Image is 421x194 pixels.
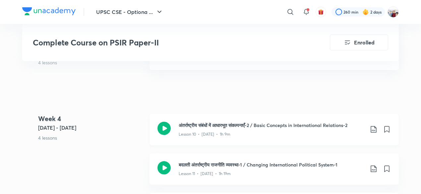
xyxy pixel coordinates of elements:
a: अंतर्राष्ट्रीय संबंधों में आधारभूत संकल्पनाएँ-2 / Basic Concepts in International Relations-2Less... [150,114,399,153]
img: Company Logo [22,7,76,15]
p: Lesson 10 • [DATE] • 1h 9m [179,131,230,137]
h3: Complete Course on PSIR Paper-II [33,38,292,47]
h5: [DATE] - [DATE] [38,124,144,132]
img: streak [362,9,369,15]
img: avatar [318,9,324,15]
h3: बदलती अंतर्राष्ट्रीय राजनीति व्यवस्था-1 / Changing International Political System-1 [179,161,364,168]
button: UPSC CSE - Optiona ... [92,5,167,19]
a: बदलती अंतर्राष्ट्रीय राजनीति व्यवस्था-1 / Changing International Political System-1Lesson 11 • [D... [150,153,399,193]
h3: अंतर्राष्ट्रीय संबंधों में आधारभूत संकल्पनाएँ-2 / Basic Concepts in International Relations-2 [179,122,364,129]
button: Enrolled [330,34,388,50]
img: km swarthi [388,6,399,18]
h4: Week 4 [38,114,144,124]
p: 4 lessons [38,59,144,66]
p: 4 lessons [38,134,144,141]
button: avatar [316,7,326,17]
p: Lesson 11 • [DATE] • 1h 19m [179,171,231,177]
a: Company Logo [22,7,76,17]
